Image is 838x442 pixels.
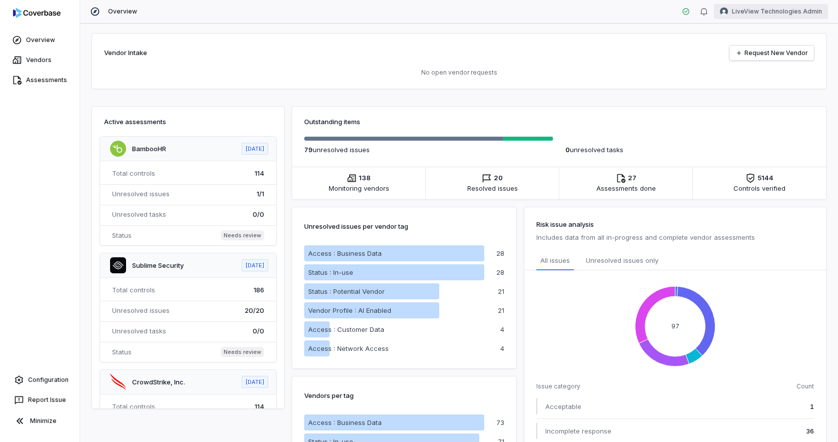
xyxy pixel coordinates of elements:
[104,69,814,77] p: No open vendor requests
[714,4,828,19] button: LiveView Technologies Admin avatarLiveView Technologies Admin
[494,173,503,183] span: 20
[304,388,354,402] p: Vendors per tag
[4,391,76,409] button: Report Issue
[496,250,504,257] p: 28
[308,343,389,353] p: Access : Network Access
[729,46,814,61] a: Request New Vendor
[308,286,385,296] p: Status : Potential Vendor
[540,255,570,265] span: All issues
[628,173,636,183] span: 27
[304,145,553,155] p: unresolved issue s
[359,173,371,183] span: 138
[2,31,78,49] a: Overview
[545,401,581,411] span: Acceptable
[496,419,504,426] p: 73
[104,117,272,127] h3: Active assessments
[545,426,611,436] span: Incomplete response
[2,51,78,69] a: Vendors
[596,183,656,193] span: Assessments done
[500,345,504,352] p: 4
[304,117,814,127] h3: Outstanding items
[304,146,313,154] span: 79
[2,71,78,89] a: Assessments
[496,269,504,276] p: 28
[498,288,504,295] p: 21
[806,426,814,436] span: 36
[308,305,391,315] p: Vendor Profile : AI Enabled
[565,145,814,155] p: unresolved task s
[132,261,184,269] a: Sublime Security
[132,145,166,153] a: BambooHR
[500,326,504,333] p: 4
[132,378,185,386] a: CrowdStrike, Inc.
[757,173,773,183] span: 5144
[108,8,137,16] span: Overview
[733,183,785,193] span: Controls verified
[498,307,504,314] p: 21
[4,371,76,389] a: Configuration
[671,322,679,330] text: 97
[104,48,147,58] h2: Vendor Intake
[536,231,814,243] p: Includes data from all in-progress and complete vendor assessments
[796,382,814,390] span: Count
[732,8,822,16] span: LiveView Technologies Admin
[536,382,580,390] span: Issue category
[308,417,382,427] p: Access : Business Data
[13,8,61,18] img: logo-D7KZi-bG.svg
[329,183,389,193] span: Monitoring vendors
[586,255,658,266] span: Unresolved issues only
[4,411,76,431] button: Minimize
[565,146,570,154] span: 0
[720,8,728,16] img: LiveView Technologies Admin avatar
[308,324,384,334] p: Access : Customer Data
[810,401,814,411] span: 1
[536,219,814,229] h3: Risk issue analysis
[304,219,408,233] p: Unresolved issues per vendor tag
[308,267,353,277] p: Status : In-use
[308,248,382,258] p: Access : Business Data
[467,183,518,193] span: Resolved issues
